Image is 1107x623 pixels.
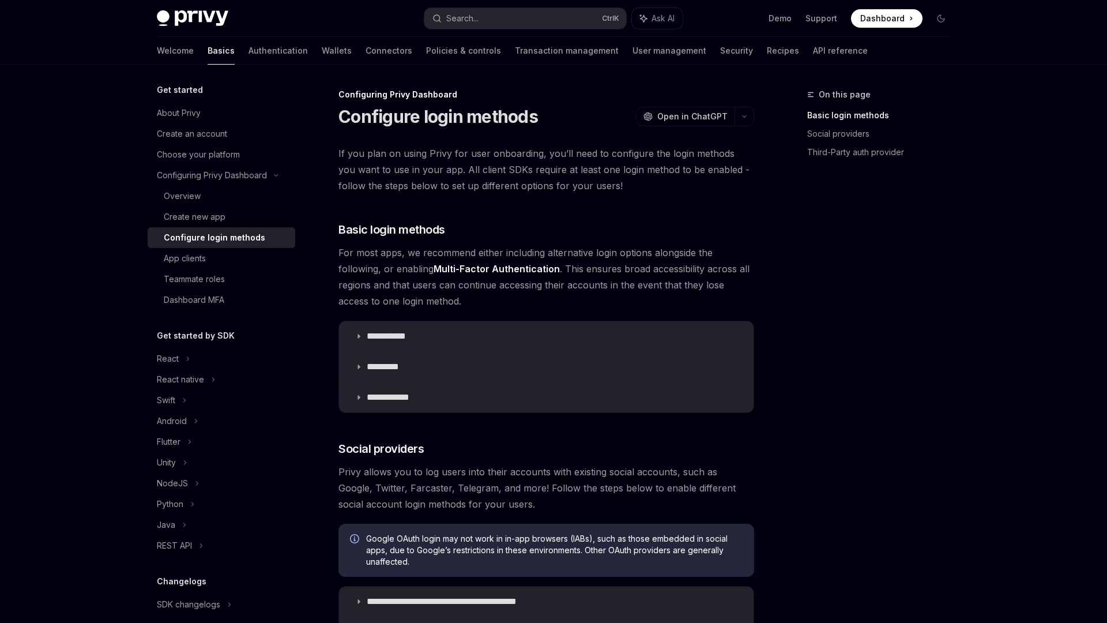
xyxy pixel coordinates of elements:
[338,145,754,194] span: If you plan on using Privy for user onboarding, you’ll need to configure the login methods you wa...
[157,598,220,611] div: SDK changelogs
[157,83,203,97] h5: Get started
[807,106,959,125] a: Basic login methods
[148,123,295,144] a: Create an account
[813,37,868,65] a: API reference
[819,88,871,102] span: On this page
[148,103,295,123] a: About Privy
[350,534,362,546] svg: Info
[851,9,922,28] a: Dashboard
[632,37,706,65] a: User management
[767,37,799,65] a: Recipes
[157,373,204,386] div: React native
[807,143,959,162] a: Third-Party auth provider
[157,476,188,490] div: NodeJS
[164,252,206,265] div: App clients
[157,352,179,366] div: React
[157,106,201,120] div: About Privy
[932,9,950,28] button: Toggle dark mode
[602,14,619,23] span: Ctrl K
[157,127,227,141] div: Create an account
[148,144,295,165] a: Choose your platform
[338,464,754,512] span: Privy allows you to log users into their accounts with existing social accounts, such as Google, ...
[164,189,201,203] div: Overview
[322,37,352,65] a: Wallets
[208,37,235,65] a: Basics
[860,13,905,24] span: Dashboard
[636,107,735,126] button: Open in ChatGPT
[248,37,308,65] a: Authentication
[769,13,792,24] a: Demo
[434,263,560,275] a: Multi-Factor Authentication
[164,231,265,245] div: Configure login methods
[148,227,295,248] a: Configure login methods
[338,106,538,127] h1: Configure login methods
[338,245,754,309] span: For most apps, we recommend either including alternative login options alongside the following, o...
[657,111,728,122] span: Open in ChatGPT
[157,393,175,407] div: Swift
[157,329,235,343] h5: Get started by SDK
[148,207,295,227] a: Create new app
[157,539,192,553] div: REST API
[157,456,176,470] div: Unity
[164,293,224,307] div: Dashboard MFA
[157,148,240,162] div: Choose your platform
[338,441,424,457] span: Social providers
[515,37,619,65] a: Transaction management
[157,37,194,65] a: Welcome
[164,210,225,224] div: Create new app
[338,89,754,100] div: Configuring Privy Dashboard
[148,269,295,290] a: Teammate roles
[424,8,626,29] button: Search...CtrlK
[157,575,206,588] h5: Changelogs
[426,37,501,65] a: Policies & controls
[164,272,225,286] div: Teammate roles
[157,518,175,532] div: Java
[157,435,180,449] div: Flutter
[148,248,295,269] a: App clients
[652,13,675,24] span: Ask AI
[446,12,479,25] div: Search...
[805,13,837,24] a: Support
[807,125,959,143] a: Social providers
[366,533,743,568] span: Google OAuth login may not work in in-app browsers (IABs), such as those embedded in social apps,...
[338,222,445,238] span: Basic login methods
[366,37,412,65] a: Connectors
[632,8,683,29] button: Ask AI
[720,37,753,65] a: Security
[157,10,228,27] img: dark logo
[157,168,267,182] div: Configuring Privy Dashboard
[148,186,295,207] a: Overview
[148,290,295,310] a: Dashboard MFA
[157,414,187,428] div: Android
[157,497,183,511] div: Python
